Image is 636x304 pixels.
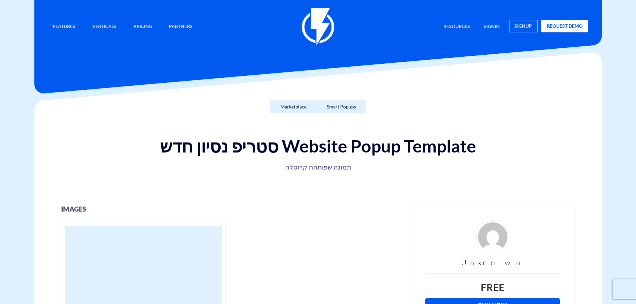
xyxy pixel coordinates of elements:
[425,280,560,295] div: Free
[270,100,317,113] a: Marketplace
[87,20,122,34] a: Verticals
[438,20,475,34] a: Resources
[476,220,509,254] img: d4fe36f24926ae2e6254bfc5557d6d03
[316,100,366,113] a: Smart Popups
[96,163,540,172] p: תמונה שפותחת קרוסלה
[541,20,588,32] a: request demo
[164,20,198,34] a: Partners
[41,136,595,156] h1: סטריפ נסיון חדש Website Popup Template
[479,20,505,34] a: signin
[48,20,80,34] a: Features
[129,20,157,34] a: Pricing
[61,205,401,213] h3: images
[509,20,538,32] a: signup
[425,259,560,267] h3: Unknown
